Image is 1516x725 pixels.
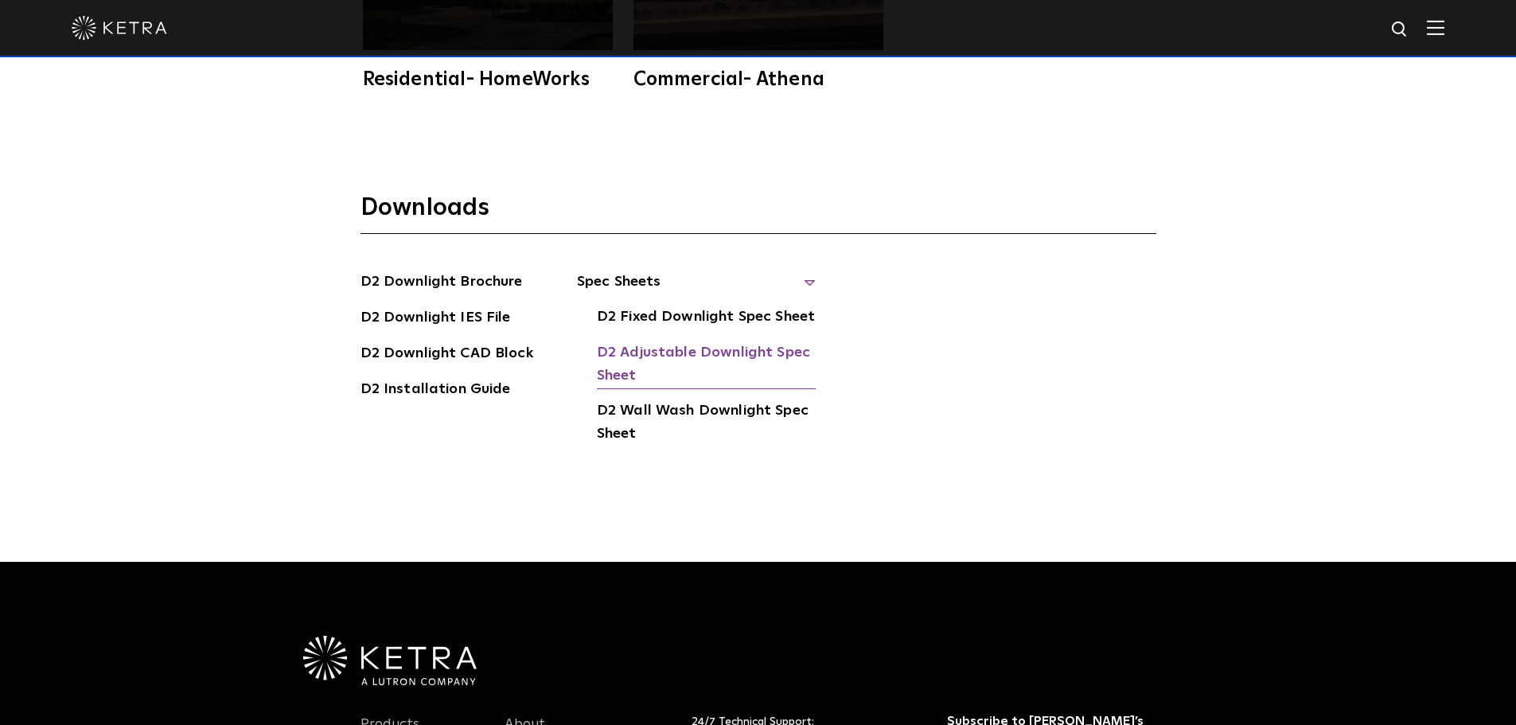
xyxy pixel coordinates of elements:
span: Spec Sheets [577,271,816,306]
a: D2 Downlight Brochure [360,271,523,296]
img: search icon [1390,20,1410,40]
img: Hamburger%20Nav.svg [1427,20,1444,35]
a: D2 Downlight IES File [360,306,511,332]
a: D2 Wall Wash Downlight Spec Sheet [597,400,816,448]
a: D2 Downlight CAD Block [360,342,533,368]
a: D2 Adjustable Downlight Spec Sheet [597,341,816,390]
div: Residential- HomeWorks [363,70,613,89]
h3: Downloads [360,193,1156,234]
img: ketra-logo-2019-white [72,16,167,40]
a: D2 Fixed Downlight Spec Sheet [597,306,815,331]
div: Commercial- Athena [633,70,883,89]
a: D2 Installation Guide [360,378,511,403]
img: Ketra-aLutronCo_White_RGB [303,636,477,685]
